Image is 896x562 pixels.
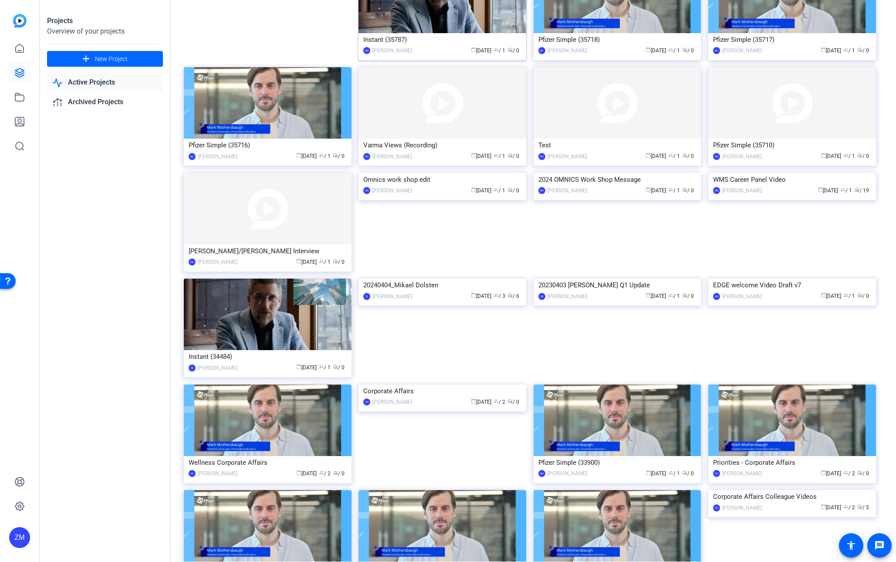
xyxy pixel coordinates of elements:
[47,93,163,111] a: Archived Projects
[713,47,720,54] div: MC
[668,293,673,298] span: group
[372,152,412,161] div: [PERSON_NAME]
[722,469,762,478] div: [PERSON_NAME]
[821,470,841,477] span: [DATE]
[843,470,855,477] span: / 2
[9,527,30,548] div: ZM
[713,139,871,152] div: Pfizer Simple (35710)
[682,153,687,158] span: radio
[843,47,849,52] span: group
[668,47,673,52] span: group
[47,26,163,37] div: Overview of your projects
[363,293,370,300] div: TK
[319,364,331,371] span: / 1
[47,74,163,92] a: Active Projects
[722,152,762,161] div: [PERSON_NAME]
[646,293,651,298] span: calendar_today
[296,153,301,158] span: calendar_today
[818,187,823,192] span: calendar_today
[296,153,317,159] span: [DATE]
[722,504,762,512] div: [PERSON_NAME]
[722,292,762,301] div: [PERSON_NAME]
[471,187,491,194] span: [DATE]
[471,187,476,192] span: calendar_today
[363,153,370,160] div: MC
[494,399,505,405] span: / 2
[494,187,499,192] span: group
[646,470,666,477] span: [DATE]
[319,259,324,264] span: group
[843,153,849,158] span: group
[857,293,869,299] span: / 0
[189,139,347,152] div: Pfizer Simple (35716)
[296,259,317,265] span: [DATE]
[189,350,347,363] div: Instant (34484)
[507,399,519,405] span: / 0
[713,173,871,186] div: WMS Career Panel Video
[854,187,859,192] span: radio
[682,293,694,299] span: / 0
[494,399,499,404] span: group
[507,187,519,194] span: / 0
[363,139,521,152] div: Varma Views (Recording)
[507,293,513,298] span: radio
[857,504,862,509] span: radio
[333,259,338,264] span: radio
[668,470,680,477] span: / 1
[668,293,680,299] span: / 1
[821,153,826,158] span: calendar_today
[722,46,762,55] div: [PERSON_NAME]
[494,47,499,52] span: group
[198,364,237,372] div: [PERSON_NAME]
[843,153,855,159] span: / 1
[668,470,673,475] span: group
[507,399,513,404] span: radio
[333,470,338,475] span: radio
[843,504,849,509] span: group
[548,469,587,478] div: [PERSON_NAME]
[713,33,871,46] div: Pfizer Simple (35717)
[646,153,666,159] span: [DATE]
[372,292,412,301] div: [PERSON_NAME]
[854,187,869,194] span: / 19
[646,293,666,299] span: [DATE]
[471,48,491,54] span: [DATE]
[95,54,128,64] span: New Project
[843,293,849,298] span: group
[471,293,491,299] span: [DATE]
[507,47,513,52] span: radio
[507,187,513,192] span: radio
[843,293,855,299] span: / 1
[668,187,673,192] span: group
[668,153,680,159] span: / 1
[538,47,545,54] div: MC
[821,47,826,52] span: calendar_today
[319,364,324,369] span: group
[857,153,862,158] span: radio
[821,153,841,159] span: [DATE]
[840,187,852,194] span: / 1
[296,364,317,371] span: [DATE]
[507,293,519,299] span: / 6
[372,186,412,195] div: [PERSON_NAME]
[668,48,680,54] span: / 1
[471,153,476,158] span: calendar_today
[363,399,370,405] div: FH
[538,33,697,46] div: Pfizer Simple (35718)
[363,173,521,186] div: Omnics work shop edit
[507,153,519,159] span: / 0
[538,187,545,194] div: RM
[189,153,196,160] div: MC
[646,48,666,54] span: [DATE]
[13,14,27,27] img: blue-gradient.svg
[363,187,370,194] div: RM
[843,504,855,511] span: / 2
[363,385,521,398] div: Corporate Affairs
[471,399,491,405] span: [DATE]
[682,470,687,475] span: radio
[682,47,687,52] span: radio
[296,470,317,477] span: [DATE]
[333,470,345,477] span: / 0
[333,364,338,369] span: radio
[319,259,331,265] span: / 1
